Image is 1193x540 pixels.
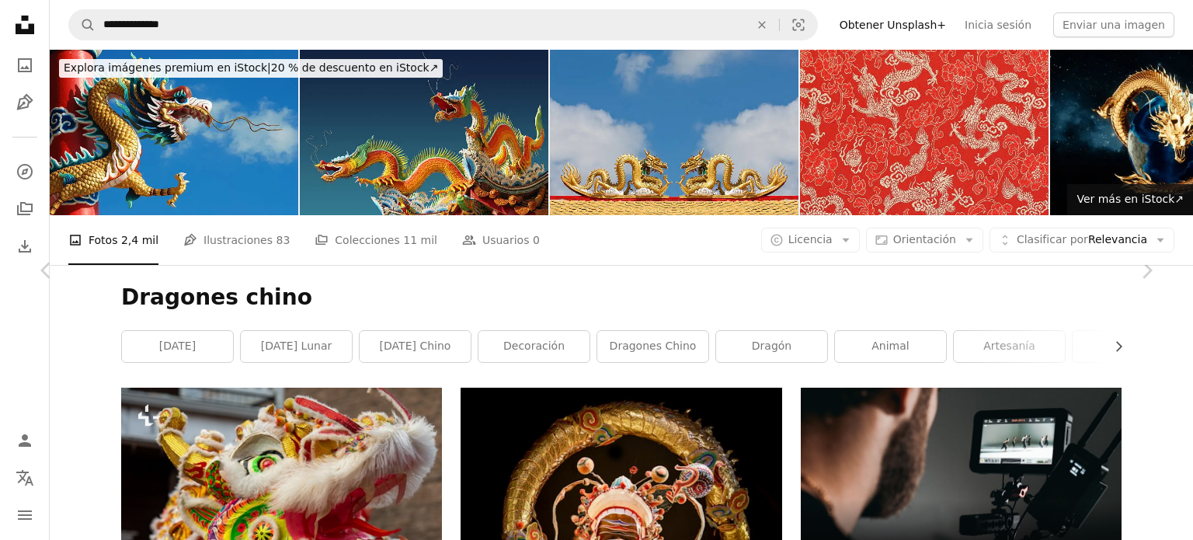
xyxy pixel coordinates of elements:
a: Usuarios 0 [462,215,540,265]
a: Papel pintado de dragón dorado y multicolor [461,522,781,536]
span: 20 % de descuento en iStock ↗ [64,61,438,74]
img: Dragon [300,50,548,215]
span: Relevancia [1017,232,1147,248]
a: Fotos [9,50,40,81]
a: Dragones chino [597,331,708,362]
button: Clasificar porRelevancia [990,228,1174,253]
button: Borrar [745,10,779,40]
span: Licencia [788,233,833,246]
a: dragón [716,331,827,362]
a: Iniciar sesión / Registrarse [9,425,40,456]
a: Explorar [9,156,40,187]
a: Artesanía [954,331,1065,362]
a: Obtener Unsplash+ [830,12,955,37]
span: Ver más en iStock ↗ [1076,193,1184,205]
button: Buscar en Unsplash [69,10,96,40]
a: [DATE] Lunar [241,331,352,362]
h1: Dragones chino [121,284,1122,312]
button: Búsqueda visual [780,10,817,40]
button: Menú [9,500,40,531]
a: Inicia sesión [955,12,1041,37]
a: Colecciones [9,193,40,225]
span: 83 [276,232,290,249]
a: reptil [1073,331,1184,362]
a: Siguiente [1100,196,1193,345]
span: 0 [533,232,540,249]
a: Ver más en iStock↗ [1067,184,1193,215]
a: [DATE] [122,331,233,362]
form: Encuentra imágenes en todo el sitio [68,9,818,40]
a: Ilustraciones 83 [183,215,290,265]
button: Licencia [761,228,860,253]
button: Orientación [866,228,983,253]
span: Orientación [893,233,956,246]
span: Clasificar por [1017,233,1088,246]
img: Dragon. [50,50,298,215]
a: Ilustraciones [9,87,40,118]
a: animal [835,331,946,362]
button: Idioma [9,462,40,493]
img: Dragón chino tela bordado [800,50,1049,215]
a: [DATE] Chino [360,331,471,362]
a: Colecciones 11 mil [315,215,437,265]
a: una persona con una prenda [121,487,442,501]
span: 11 mil [403,232,437,249]
button: Enviar una imagen [1053,12,1174,37]
a: Explora imágenes premium en iStock|20 % de descuento en iStock↗ [50,50,452,87]
img: Dragón Chainese oro sobre azul cielo fondos [550,50,798,215]
button: desplazar lista a la derecha [1104,331,1122,362]
span: Explora imágenes premium en iStock | [64,61,271,74]
a: decoración [478,331,590,362]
